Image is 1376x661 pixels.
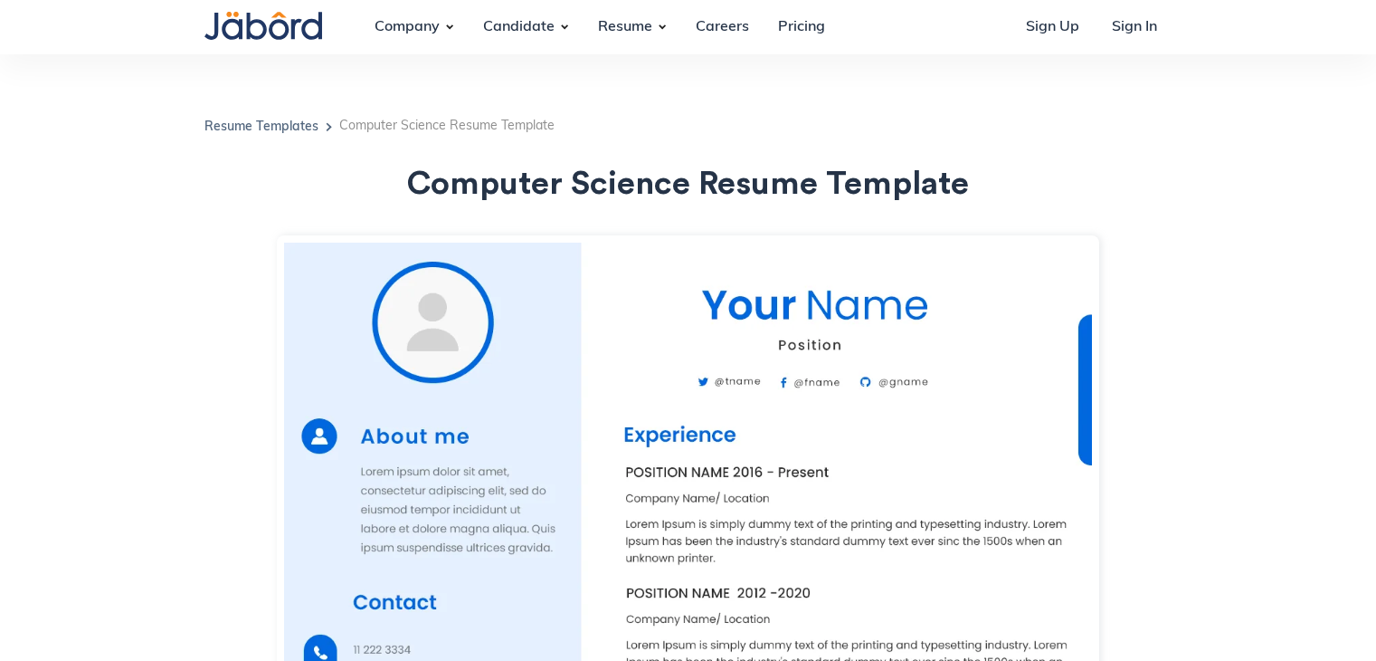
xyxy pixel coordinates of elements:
[584,3,667,52] div: Resume
[360,3,454,52] div: Company
[204,12,322,40] img: Jabord
[204,167,1172,203] h1: Computer Science Resume Template
[469,3,569,52] div: Candidate
[1011,3,1094,52] a: Sign Up
[339,120,555,133] h5: Computer Science Resume Template
[1097,3,1172,52] a: Sign In
[204,121,318,134] a: Resume Templates
[764,3,840,52] a: Pricing
[681,3,764,52] a: Careers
